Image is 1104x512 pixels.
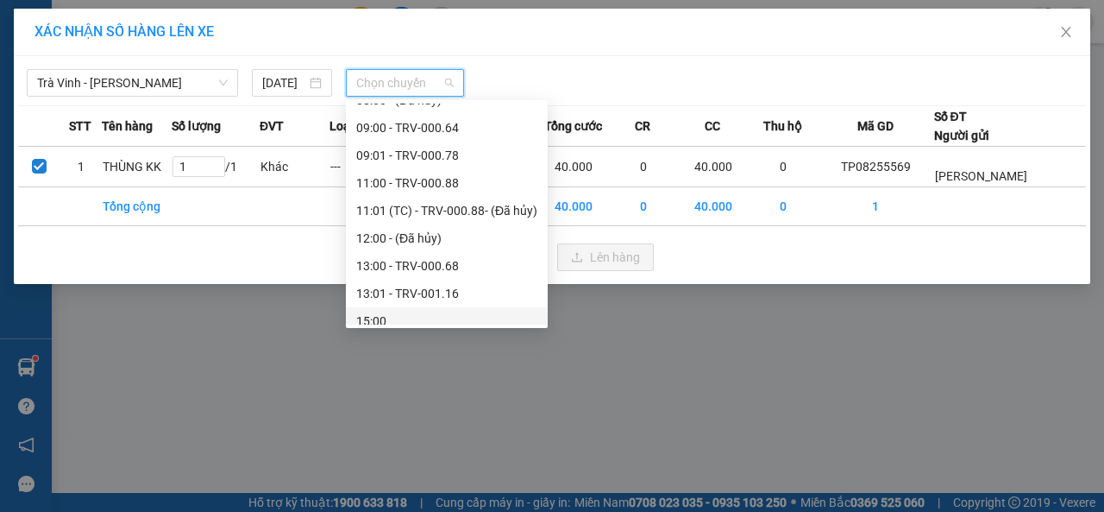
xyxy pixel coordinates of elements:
[608,147,678,187] td: 0
[934,107,989,145] div: Số ĐT Người gửi
[635,117,650,136] span: CR
[356,201,537,220] div: 11:01 (TC) - TRV-000.88 - (Đã hủy)
[60,147,103,187] td: 1
[260,117,284,136] span: ĐVT
[608,187,678,226] td: 0
[857,117,894,136] span: Mã GD
[935,169,1027,183] span: [PERSON_NAME]
[102,187,172,226] td: Tổng cộng
[1059,25,1073,39] span: close
[356,284,537,303] div: 13:01 - TRV-001.16
[818,147,933,187] td: TP08255569
[1042,9,1090,57] button: Close
[818,187,933,226] td: 1
[705,117,720,136] span: CC
[356,229,537,248] div: 12:00 - (Đã hủy)
[7,34,160,66] span: VP [PERSON_NAME] ([GEOGRAPHIC_DATA]) -
[7,74,252,91] p: NHẬN:
[748,147,818,187] td: 0
[172,147,260,187] td: / 1
[356,146,537,165] div: 09:01 - TRV-000.78
[763,117,802,136] span: Thu hộ
[7,34,252,66] p: GỬI:
[102,117,153,136] span: Tên hàng
[557,243,654,271] button: uploadLên hàng
[356,118,537,137] div: 09:00 - TRV-000.64
[678,147,748,187] td: 40.000
[92,93,146,110] span: HƯƠNG
[7,112,41,129] span: GIAO:
[356,70,453,96] span: Chọn chuyến
[539,147,609,187] td: 40.000
[260,147,329,187] td: Khác
[48,74,124,91] span: VP Tiểu Cần
[329,117,384,136] span: Loại hàng
[58,9,200,26] strong: BIÊN NHẬN GỬI HÀNG
[102,147,172,187] td: THÙNG KK
[748,187,818,226] td: 0
[356,312,537,331] div: 15:00
[539,187,609,226] td: 40.000
[69,117,91,136] span: STT
[356,256,537,275] div: 13:00 - TRV-000.68
[544,117,602,136] span: Tổng cước
[678,187,748,226] td: 40.000
[262,73,306,92] input: 14/08/2025
[37,70,228,96] span: Trà Vinh - Hồ Chí Minh
[7,93,146,110] span: 0977795009 -
[172,117,221,136] span: Số lượng
[34,23,214,40] span: XÁC NHẬN SỐ HÀNG LÊN XE
[329,147,399,187] td: ---
[356,174,537,193] div: 11:00 - TRV-000.88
